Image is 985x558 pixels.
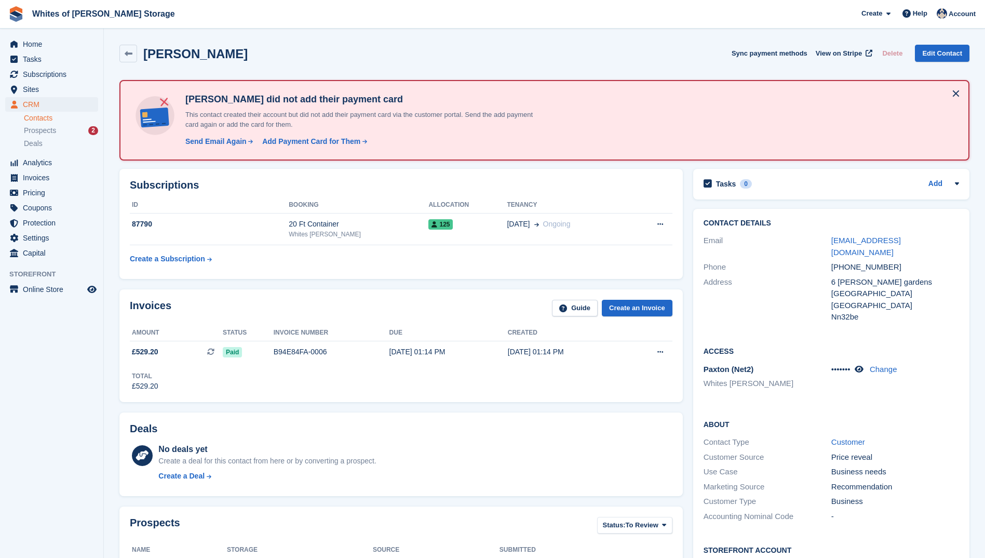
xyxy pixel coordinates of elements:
span: Paxton (Net2) [704,365,754,374]
span: Ongoing [543,220,571,228]
h2: Access [704,346,959,356]
h2: Storefront Account [704,544,959,555]
div: Customer Type [704,496,831,508]
span: Settings [23,231,85,245]
a: View on Stripe [812,45,874,62]
div: Contact Type [704,436,831,448]
span: Create [861,8,882,19]
h2: Invoices [130,300,171,317]
a: menu [5,216,98,230]
div: - [831,511,959,523]
span: [DATE] [507,219,530,230]
div: B94E84FA-0006 [274,347,389,357]
a: menu [5,52,98,67]
a: menu [5,82,98,97]
div: Email [704,235,831,258]
img: no-card-linked-e7822e413c904bf8b177c4d89f31251c4716f9871600ec3ca5bfc59e148c83f4.svg [133,94,177,138]
th: Amount [130,325,223,341]
h2: Prospects [130,517,180,536]
span: Status: [603,520,626,530]
h2: [PERSON_NAME] [143,47,248,61]
span: Deals [24,139,43,149]
div: 2 [88,126,98,135]
a: menu [5,97,98,112]
a: menu [5,155,98,170]
div: Business needs [831,466,959,478]
a: Change [870,365,897,374]
div: [DATE] 01:14 PM [389,347,508,357]
div: Send Email Again [185,136,247,147]
th: Tenancy [507,197,630,214]
a: menu [5,231,98,245]
div: Accounting Nominal Code [704,511,831,523]
a: menu [5,185,98,200]
span: View on Stripe [816,48,862,59]
img: Wendy [937,8,947,19]
a: menu [5,170,98,185]
div: Nn32be [831,311,959,323]
div: Price reveal [831,451,959,463]
div: Address [704,276,831,323]
button: Delete [878,45,907,62]
div: [PHONE_NUMBER] [831,261,959,273]
h2: Tasks [716,179,736,189]
span: 125 [428,219,453,230]
span: ••••••• [831,365,851,374]
div: 0 [740,179,752,189]
button: Status: To Review [597,517,672,534]
a: menu [5,67,98,82]
button: Sync payment methods [732,45,807,62]
div: 20 Ft Container [289,219,428,230]
div: £529.20 [132,381,158,392]
img: stora-icon-8386f47178a22dfd0bd8f6a31ec36ba5ce8667c1dd55bd0f319d3a0aa187defe.svg [8,6,24,22]
div: 87790 [130,219,289,230]
div: Use Case [704,466,831,478]
h2: Contact Details [704,219,959,228]
div: Phone [704,261,831,273]
span: Tasks [23,52,85,67]
th: Allocation [428,197,507,214]
th: Booking [289,197,428,214]
a: Guide [552,300,598,317]
a: Add Payment Card for Them [258,136,368,147]
span: Analytics [23,155,85,170]
span: Protection [23,216,85,230]
span: Invoices [23,170,85,185]
a: menu [5,282,98,297]
div: [GEOGRAPHIC_DATA] [831,288,959,300]
h2: Deals [130,423,157,435]
th: Invoice number [274,325,389,341]
div: Customer Source [704,451,831,463]
th: Created [508,325,626,341]
h2: Subscriptions [130,179,672,191]
h2: About [704,419,959,429]
p: This contact created their account but did not add their payment card via the customer portal. Se... [181,110,545,130]
a: Edit Contact [915,45,969,62]
th: Due [389,325,508,341]
span: Prospects [24,126,56,136]
a: menu [5,37,98,51]
div: Total [132,371,158,381]
div: [DATE] 01:14 PM [508,347,626,357]
a: Contacts [24,113,98,123]
span: Storefront [9,269,103,280]
a: Customer [831,437,865,446]
div: Add Payment Card for Them [262,136,360,147]
a: menu [5,201,98,215]
span: CRM [23,97,85,112]
span: Capital [23,246,85,260]
span: Coupons [23,201,85,215]
a: [EMAIL_ADDRESS][DOMAIN_NAME] [831,236,901,257]
th: ID [130,197,289,214]
li: Whites [PERSON_NAME] [704,378,831,390]
a: Preview store [86,283,98,296]
a: Create a Deal [158,471,376,482]
div: Business [831,496,959,508]
span: Sites [23,82,85,97]
div: No deals yet [158,443,376,456]
span: Account [949,9,976,19]
span: To Review [626,520,658,530]
div: Whites [PERSON_NAME] [289,230,428,239]
span: Pricing [23,185,85,200]
span: Subscriptions [23,67,85,82]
